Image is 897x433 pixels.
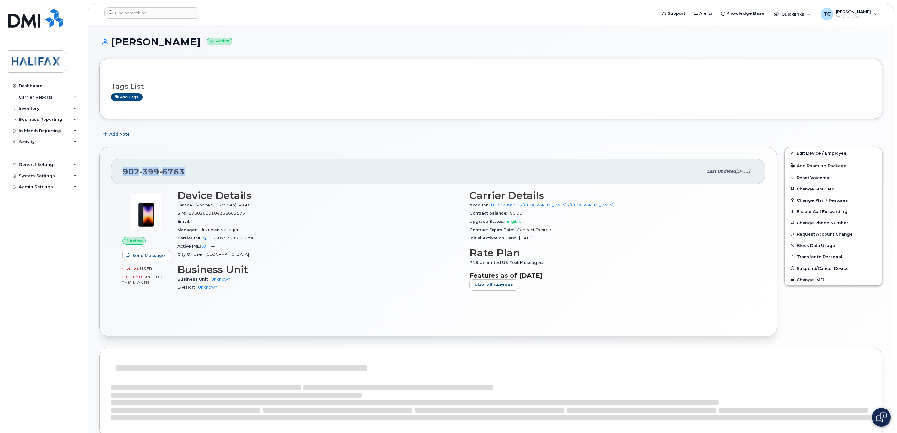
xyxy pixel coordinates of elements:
[122,275,146,279] span: 0.00 Bytes
[785,217,882,228] button: Change Phone Number
[177,236,212,240] span: Carrier IMEI
[785,240,882,251] button: Block Data Usage
[207,38,232,45] small: Active
[132,253,165,259] span: Send Message
[122,267,140,271] span: 9.28 MB
[177,252,205,257] span: City Of Use
[475,282,513,288] span: View All Features
[122,250,170,261] button: Send Message
[99,36,882,47] h1: [PERSON_NAME]
[469,219,507,224] span: Upgrade Status
[177,277,211,281] span: Business Unit
[212,236,255,240] span: 350757505205790
[491,203,613,207] a: 0530989556 - [GEOGRAPHIC_DATA] - [GEOGRAPHIC_DATA]
[469,279,518,291] button: View All Features
[177,211,189,216] span: SIM
[177,190,462,201] h3: Device Details
[177,227,200,232] span: Manager
[469,190,754,201] h3: Carrier Details
[876,412,887,422] img: Open chat
[469,272,754,279] h3: Features as of [DATE]
[469,236,519,240] span: Initial Activation Date
[785,206,882,217] button: Enable Call Forwarding
[127,193,165,231] img: image20231002-3703462-1angbar.jpeg
[797,198,848,202] span: Change Plan / Features
[790,163,847,169] span: Add Roaming Package
[177,244,211,249] span: Active IMEI
[198,285,217,290] a: Unknown
[177,285,198,290] span: Division
[510,211,522,216] span: $0.00
[507,219,522,224] span: Eligible
[140,266,153,271] span: used
[785,274,882,285] button: Change IMEI
[205,252,249,257] span: [GEOGRAPHIC_DATA]
[122,275,169,285] span: included this month
[785,147,882,159] a: Edit Device / Employee
[159,167,185,176] span: 6763
[797,266,849,270] span: Suspend/Cancel Device
[109,131,130,137] span: Add Note
[129,238,143,244] span: Active
[99,128,135,140] button: Add Note
[785,263,882,274] button: Suspend/Cancel Device
[785,172,882,183] button: Reset Voicemail
[196,203,249,207] span: iPhone SE (3rd Gen) 64GB
[200,227,239,232] span: Unknown Manager
[139,167,159,176] span: 399
[785,228,882,240] button: Request Account Change
[469,203,491,207] span: Account
[517,227,551,232] span: Contract Expired
[736,169,750,174] span: [DATE]
[193,219,197,224] span: —
[469,260,546,265] span: PNS Unlimited US Text Messages
[111,93,143,101] a: Add tags
[707,169,736,174] span: Last updated
[785,159,882,172] button: Add Roaming Package
[785,195,882,206] button: Change Plan / Features
[797,209,847,214] span: Enable Call Forwarding
[469,247,754,259] h3: Rate Plan
[469,227,517,232] span: Contract Expiry Date
[211,244,215,249] span: —
[785,183,882,195] button: Change SIM Card
[211,277,230,281] a: Unknown
[111,83,871,90] h3: Tags List
[469,211,510,216] span: Contract balance
[519,236,532,240] span: [DATE]
[177,203,196,207] span: Device
[785,251,882,262] button: Transfer to Personal
[177,264,462,275] h3: Business Unit
[177,219,193,224] span: Email
[189,211,245,216] span: 89302610104358669576
[123,167,185,176] span: 902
